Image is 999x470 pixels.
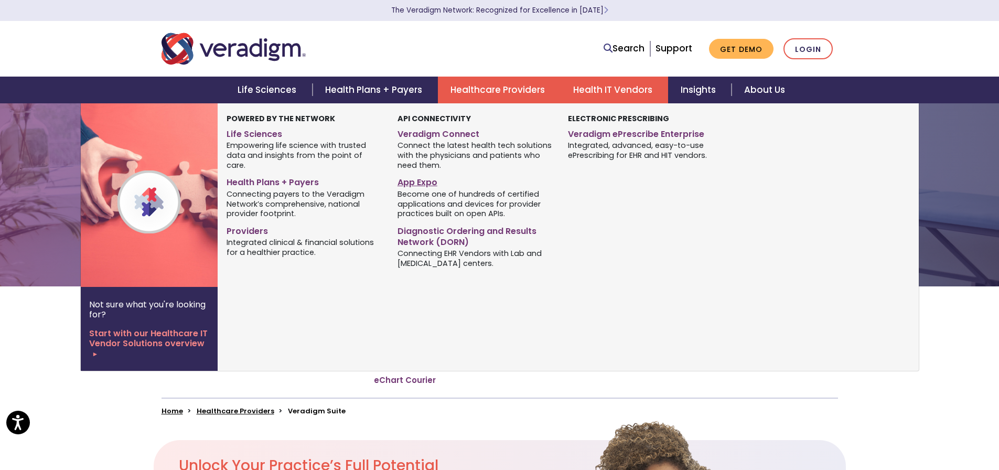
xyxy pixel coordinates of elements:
[227,113,335,124] strong: Powered by the Network
[568,113,669,124] strong: Electronic Prescribing
[398,125,552,140] a: Veradigm Connect
[391,5,608,15] a: The Veradigm Network: Recognized for Excellence in [DATE]Learn More
[709,39,774,59] a: Get Demo
[398,173,552,188] a: App Expo
[162,406,183,416] a: Home
[398,113,471,124] strong: API Connectivity
[398,140,552,170] span: Connect the latest health tech solutions with the physicians and patients who need them.
[227,222,381,237] a: Providers
[732,77,798,103] a: About Us
[227,188,381,219] span: Connecting payers to the Veradigm Network’s comprehensive, national provider footprint.
[227,140,381,170] span: Empowering life science with trusted data and insights from the point of care.
[313,77,438,103] a: Health Plans + Payers
[438,77,561,103] a: Healthcare Providers
[656,42,692,55] a: Support
[398,188,552,219] span: Become one of hundreds of certified applications and devices for provider practices built on open...
[568,125,723,140] a: Veradigm ePrescribe Enterprise
[81,103,250,287] img: Veradigm Network
[783,38,833,60] a: Login
[197,406,274,416] a: Healthcare Providers
[668,77,732,103] a: Insights
[227,237,381,258] span: Integrated clinical & financial solutions for a healthier practice.
[227,125,381,140] a: Life Sciences
[561,77,668,103] a: Health IT Vendors
[162,31,306,66] img: Veradigm logo
[604,5,608,15] span: Learn More
[374,375,436,386] a: eChart Courier
[398,222,552,248] a: Diagnostic Ordering and Results Network (DORN)
[89,328,209,359] a: Start with our Healthcare IT Vendor Solutions overview
[89,300,209,319] p: Not sure what you're looking for?
[225,77,312,103] a: Life Sciences
[227,173,381,188] a: Health Plans + Payers
[604,41,644,56] a: Search
[568,140,723,161] span: Integrated, advanced, easy-to-use ePrescribing for EHR and HIT vendors.
[398,248,552,269] span: Connecting EHR Vendors with Lab and [MEDICAL_DATA] centers.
